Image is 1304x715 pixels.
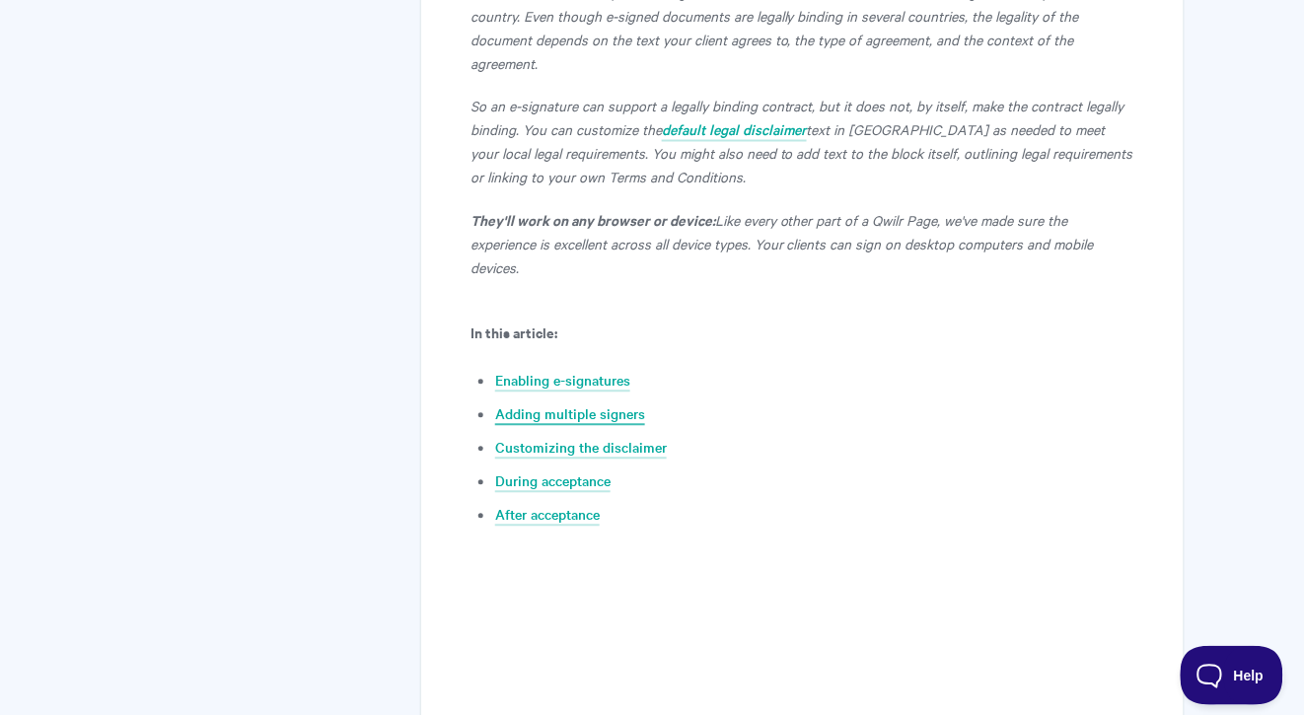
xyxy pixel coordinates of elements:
em: Like every other part of a Qwilr Page, we've made sure the experience is excellent across all dev... [471,211,1094,278]
b: In this article: [471,322,557,343]
em: text in [GEOGRAPHIC_DATA] as needed to meet your local legal requirements. You might also need to... [471,120,1133,187]
a: Customizing the disclaimer [495,438,667,460]
iframe: Toggle Customer Support [1181,646,1284,705]
em: So an e-signature can support a legally binding contract, but it does not, by itself, make the co... [471,97,1124,140]
a: After acceptance [495,505,600,527]
a: default legal disclaimer [662,120,807,142]
a: During acceptance [495,471,611,493]
strong: They'll work on any browser or device: [471,210,715,231]
a: Adding multiple signers [495,404,645,426]
em: default legal disclaimer [662,120,807,140]
a: Enabling e-signatures [495,371,630,393]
